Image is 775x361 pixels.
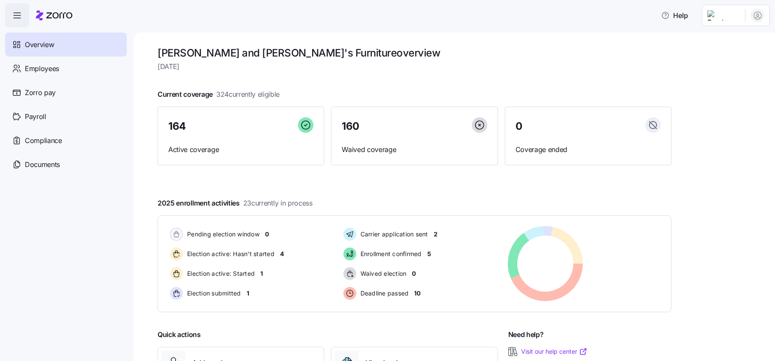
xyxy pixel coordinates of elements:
span: 2025 enrollment activities [158,198,313,209]
a: Visit our help center [521,347,587,356]
span: Need help? [508,329,544,340]
span: Documents [25,159,60,170]
span: Overview [25,39,54,50]
span: Pending election window [185,230,259,239]
h1: [PERSON_NAME] and [PERSON_NAME]'s Furniture overview [158,46,671,60]
span: 1 [260,269,263,278]
span: 5 [427,250,431,258]
img: Employer logo [707,10,738,21]
span: 4 [280,250,284,258]
span: Active coverage [168,144,313,155]
span: Carrier application sent [358,230,428,239]
a: Documents [5,152,127,176]
a: Zorro pay [5,81,127,104]
span: Payroll [25,111,46,122]
span: Coverage ended [516,144,661,155]
a: Payroll [5,104,127,128]
span: Compliance [25,135,62,146]
span: Quick actions [158,329,201,340]
span: 0 [265,230,269,239]
span: 10 [414,289,420,298]
span: Election active: Started [185,269,255,278]
span: 160 [342,121,359,131]
span: Zorro pay [25,87,56,98]
span: 1 [247,289,249,298]
span: 0 [412,269,416,278]
span: Current coverage [158,89,280,100]
span: Election active: Hasn't started [185,250,274,258]
span: 164 [168,121,186,131]
span: 23 currently in process [243,198,313,209]
span: Enrollment confirmed [358,250,422,258]
span: 0 [516,121,522,131]
span: 324 currently eligible [216,89,280,100]
span: Employees [25,63,59,74]
a: Employees [5,57,127,81]
button: Help [654,7,695,24]
span: Waived coverage [342,144,487,155]
span: 2 [434,230,438,239]
span: Election submitted [185,289,241,298]
a: Compliance [5,128,127,152]
span: Waived election [358,269,407,278]
span: Help [661,10,688,21]
a: Overview [5,33,127,57]
span: [DATE] [158,61,671,72]
span: Deadline passed [358,289,409,298]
